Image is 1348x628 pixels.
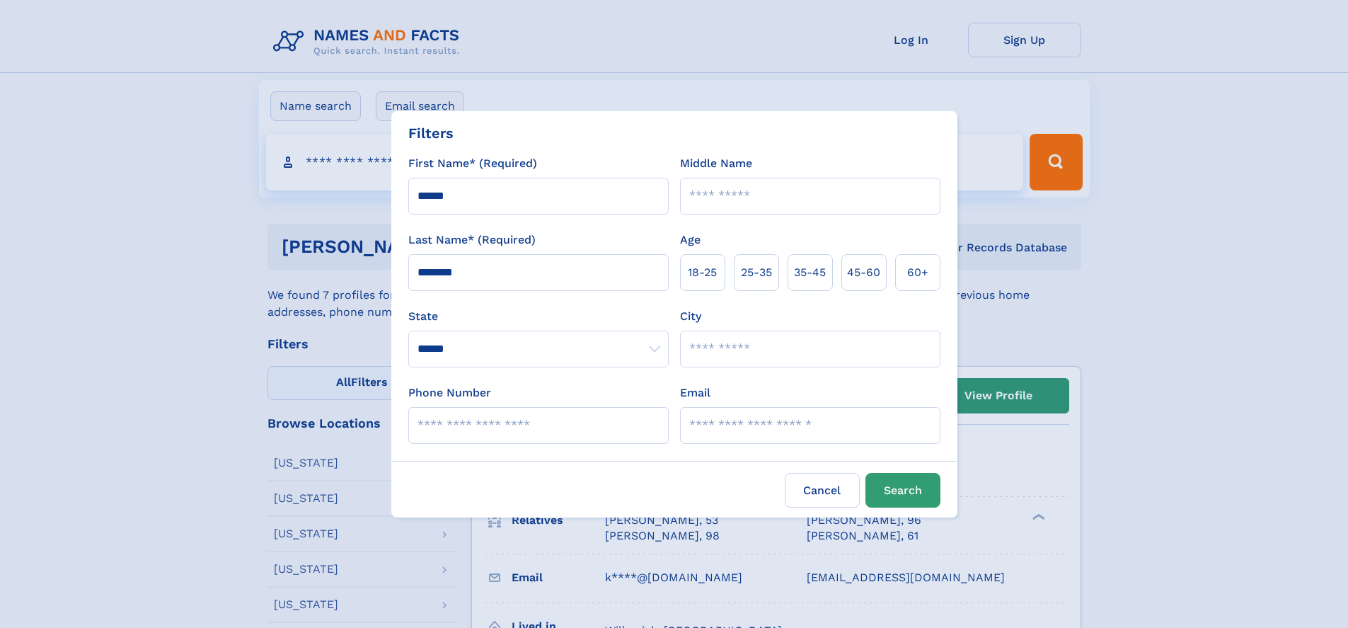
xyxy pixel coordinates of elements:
[688,264,717,281] span: 18‑25
[907,264,928,281] span: 60+
[408,308,669,325] label: State
[680,155,752,172] label: Middle Name
[408,232,536,249] label: Last Name* (Required)
[847,264,880,281] span: 45‑60
[408,155,537,172] label: First Name* (Required)
[785,473,860,508] label: Cancel
[408,384,491,401] label: Phone Number
[680,384,710,401] label: Email
[741,264,772,281] span: 25‑35
[408,122,454,144] div: Filters
[680,232,701,249] label: Age
[865,473,940,508] button: Search
[794,264,826,281] span: 35‑45
[680,308,701,325] label: City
